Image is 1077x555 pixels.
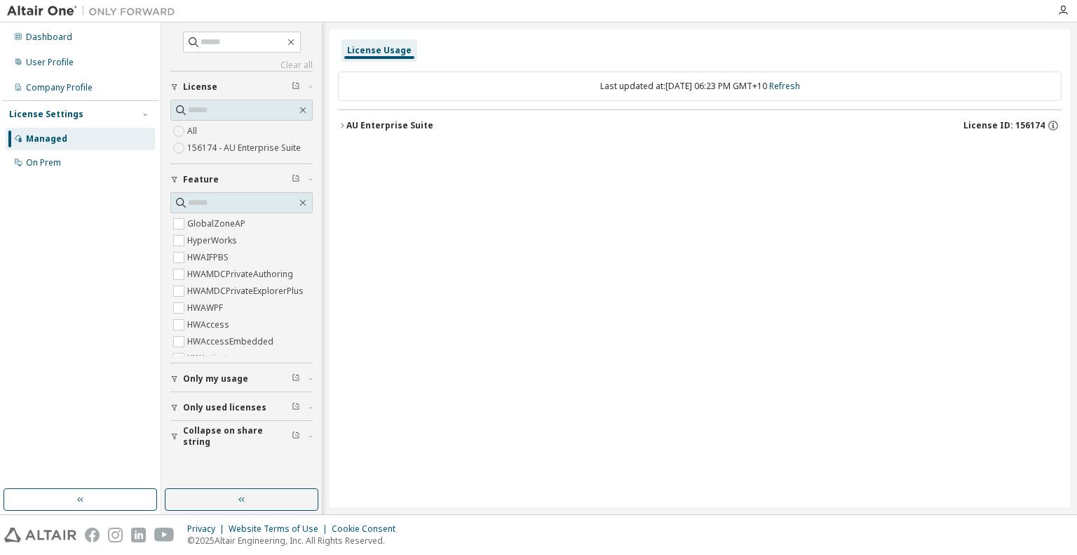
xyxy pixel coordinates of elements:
label: HWAMDCPrivateExplorerPlus [187,283,306,300]
span: Only my usage [183,373,248,385]
button: License [170,72,313,102]
span: Clear filter [292,174,300,185]
div: Last updated at: [DATE] 06:23 PM GMT+10 [338,72,1062,101]
div: License Usage [347,45,412,56]
button: Collapse on share string [170,421,313,452]
p: © 2025 Altair Engineering, Inc. All Rights Reserved. [187,535,404,547]
label: 156174 - AU Enterprise Suite [187,140,304,156]
span: Feature [183,174,219,185]
div: Managed [26,133,67,145]
label: HWActivate [187,350,235,367]
button: Only my usage [170,363,313,394]
label: HWAccess [187,316,232,333]
div: Website Terms of Use [229,523,332,535]
label: HWAccessEmbedded [187,333,276,350]
img: linkedin.svg [131,528,146,542]
div: License Settings [9,109,83,120]
label: GlobalZoneAP [187,215,248,232]
span: License [183,81,217,93]
span: Collapse on share string [183,425,292,448]
span: License ID: 156174 [963,120,1045,131]
button: AU Enterprise SuiteLicense ID: 156174 [338,110,1062,141]
div: Privacy [187,523,229,535]
label: HyperWorks [187,232,240,249]
a: Clear all [170,60,313,71]
img: instagram.svg [108,528,123,542]
div: Dashboard [26,32,72,43]
img: Altair One [7,4,182,18]
label: HWAIFPBS [187,249,231,266]
a: Refresh [769,80,800,92]
span: Clear filter [292,373,300,385]
span: Clear filter [292,81,300,93]
label: All [187,123,200,140]
div: Cookie Consent [332,523,404,535]
div: Company Profile [26,82,93,93]
img: facebook.svg [85,528,100,542]
span: Only used licenses [183,402,266,413]
button: Only used licenses [170,392,313,423]
label: HWAMDCPrivateAuthoring [187,266,296,283]
img: youtube.svg [154,528,175,542]
div: AU Enterprise Suite [346,120,433,131]
div: User Profile [26,57,74,68]
img: altair_logo.svg [4,528,76,542]
div: On Prem [26,157,61,168]
label: HWAWPF [187,300,226,316]
span: Clear filter [292,402,300,413]
button: Feature [170,164,313,195]
span: Clear filter [292,431,300,442]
